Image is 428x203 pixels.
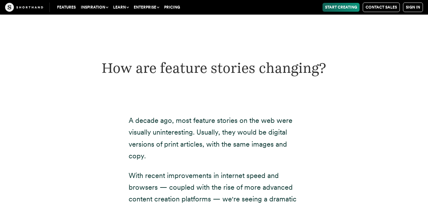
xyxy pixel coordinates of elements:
h2: How are feature stories changing? [50,60,378,76]
button: Inspiration [78,3,111,12]
button: Enterprise [131,3,162,12]
a: Contact Sales [363,3,400,12]
a: Sign in [403,3,423,12]
a: Features [54,3,78,12]
a: Pricing [162,3,182,12]
img: The Craft [5,3,43,12]
a: Start Creating [323,3,360,12]
button: Learn [111,3,131,12]
p: A decade ago, most feature stories on the web were visually uninteresting. Usually, they would be... [129,115,300,162]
